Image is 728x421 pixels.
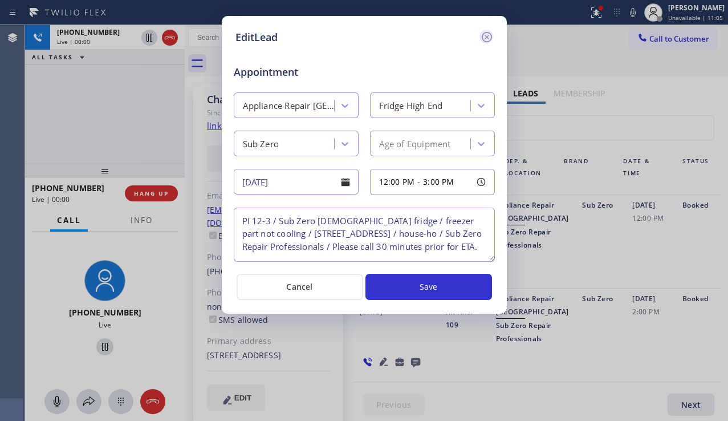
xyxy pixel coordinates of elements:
div: Fridge High End [379,99,443,112]
h5: EditLead [235,30,278,45]
button: Cancel [237,274,363,300]
div: Appliance Repair [GEOGRAPHIC_DATA] [243,99,335,112]
span: 3:00 PM [423,176,454,187]
div: Sub Zero [243,137,279,151]
textarea: PI 12-3 / Sub Zero [DEMOGRAPHIC_DATA] fridge / freezer part not cooling / [STREET_ADDRESS] / hous... [234,208,495,262]
input: - choose date - [234,169,359,195]
span: - [417,176,420,187]
button: Save [365,274,492,300]
span: 12:00 PM [379,176,415,187]
span: Appointment [234,64,319,80]
div: Age of Equipment [379,137,451,151]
